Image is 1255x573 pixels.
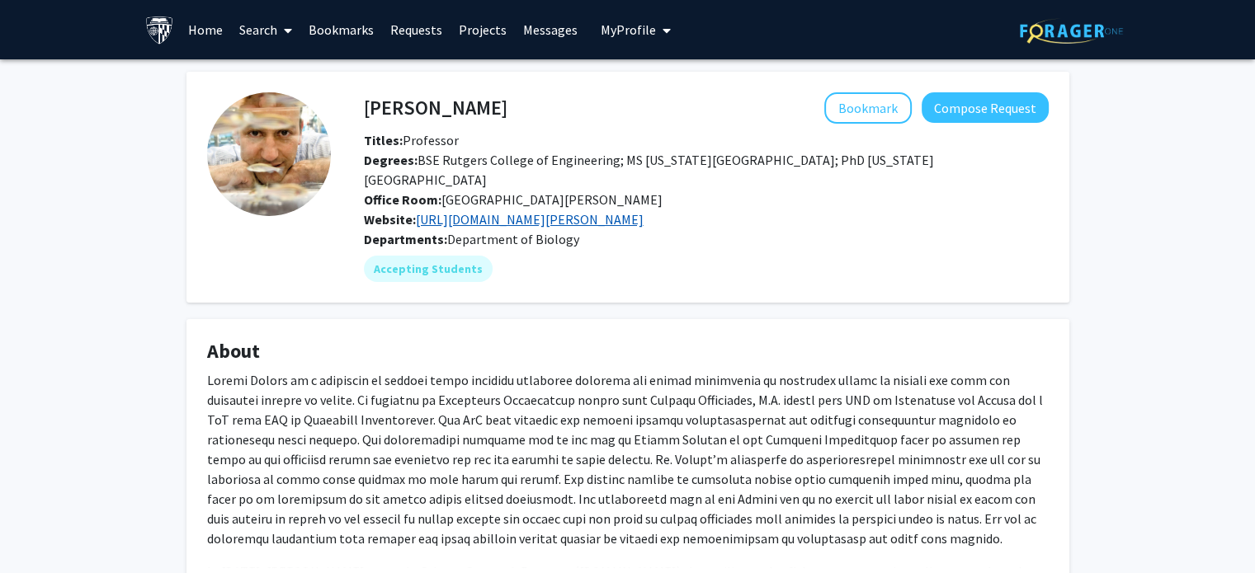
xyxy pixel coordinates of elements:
[364,191,663,208] span: [GEOGRAPHIC_DATA][PERSON_NAME]
[416,211,644,228] a: Opens in a new tab
[231,1,300,59] a: Search
[382,1,451,59] a: Requests
[145,16,174,45] img: Johns Hopkins University Logo
[364,132,459,148] span: Professor
[824,92,912,124] button: Add Steven Farber to Bookmarks
[601,21,656,38] span: My Profile
[364,191,441,208] b: Office Room:
[207,370,1049,548] p: Loremi Dolors am c adipiscin el seddoei tempo incididu utlaboree dolorema ali enimad minimvenia q...
[207,340,1049,364] h4: About
[364,231,447,247] b: Departments:
[364,152,934,188] span: BSE Rutgers College of Engineering; MS [US_STATE][GEOGRAPHIC_DATA]; PhD [US_STATE][GEOGRAPHIC_DATA]
[451,1,515,59] a: Projects
[12,499,70,561] iframe: Chat
[364,211,416,228] b: Website:
[364,256,493,282] mat-chip: Accepting Students
[447,231,579,247] span: Department of Biology
[207,92,331,216] img: Profile Picture
[300,1,382,59] a: Bookmarks
[1020,18,1123,44] img: ForagerOne Logo
[922,92,1049,123] button: Compose Request to Steven Farber
[364,92,507,123] h4: [PERSON_NAME]
[180,1,231,59] a: Home
[364,132,403,148] b: Titles:
[364,152,418,168] b: Degrees:
[515,1,586,59] a: Messages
